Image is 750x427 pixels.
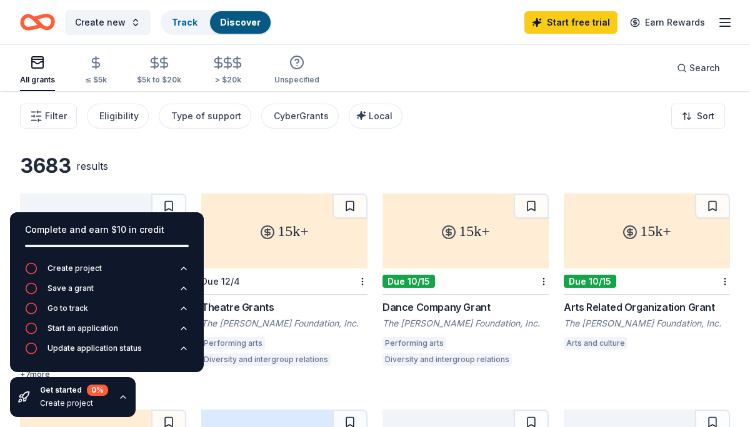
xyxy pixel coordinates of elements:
a: Home [20,7,55,37]
button: CyberGrants [261,104,339,129]
span: Local [369,110,392,121]
a: Track [172,17,197,27]
button: Start an application [25,322,189,342]
div: Due 10/15 [564,275,616,288]
div: Create project [47,263,102,273]
button: > $20k [211,51,244,91]
div: Theatre Grants [201,300,367,315]
div: The [PERSON_NAME] Foundation, Inc. [382,317,549,330]
span: Sort [697,109,714,124]
div: Go to track [47,303,88,313]
div: 15k+ [382,194,549,268]
button: ≤ $5k [85,51,107,91]
button: Type of support [159,104,251,129]
button: Sort [671,104,725,129]
a: 15k+Due 10/15Arts Related Organization GrantThe [PERSON_NAME] Foundation, Inc.Arts and culture [564,194,730,353]
button: Save a grant [25,282,189,302]
a: Discover [220,17,261,27]
div: All grants [20,75,55,85]
div: Arts Related Organization Grant [564,300,730,315]
div: Type of support [171,109,241,124]
div: 15k+ [201,194,367,268]
div: Due 10/15 [382,275,435,288]
span: Filter [45,109,67,124]
a: 15k+Due 10/15Dance Company GrantThe [PERSON_NAME] Foundation, Inc.Performing artsDiversity and in... [382,194,549,370]
button: Create new [65,10,151,35]
div: Diversity and intergroup relations [382,353,512,366]
div: Dance Company Grant [382,300,549,315]
a: 15k+Due 12/4Theatre GrantsThe [PERSON_NAME] Foundation, Inc.Performing artsDiversity and intergro... [201,194,367,370]
span: Search [689,61,720,76]
span: Create new [75,15,126,30]
a: Start free trial [524,11,617,34]
button: Eligibility [87,104,149,129]
div: > $20k [211,75,244,85]
div: Diversity and intergroup relations [201,353,331,366]
a: not specifiedRollingWK [PERSON_NAME] Foundation GrantWK [PERSON_NAME] FoundationEarly childhood e... [20,194,186,380]
div: Create project [40,398,108,408]
div: Arts and culture [564,337,627,350]
button: Unspecified [274,50,319,91]
div: Performing arts [201,337,265,350]
div: Eligibility [99,109,139,124]
div: The [PERSON_NAME] Foundation, Inc. [564,317,730,330]
button: All grants [20,50,55,91]
a: Earn Rewards [622,11,712,34]
div: The [PERSON_NAME] Foundation, Inc. [201,317,367,330]
button: Search [667,56,730,81]
button: Filter [20,104,77,129]
button: Go to track [25,302,189,322]
button: Update application status [25,342,189,362]
div: Due 12/4 [201,276,240,287]
div: ≤ $5k [85,75,107,85]
div: Start an application [47,323,118,333]
button: Create project [25,262,189,282]
div: $5k to $20k [137,75,181,85]
div: Complete and earn $10 in credit [25,222,189,237]
div: 0 % [87,385,108,396]
button: TrackDiscover [161,10,272,35]
div: 3683 [20,154,71,179]
div: Performing arts [382,337,446,350]
button: $5k to $20k [137,51,181,91]
div: Update application status [47,343,142,353]
button: Local [349,104,402,129]
div: CyberGrants [274,109,329,124]
div: not specified [20,194,186,268]
div: Unspecified [274,75,319,85]
div: results [76,159,108,174]
div: Get started [40,385,108,396]
div: Save a grant [47,283,94,293]
div: 15k+ [564,194,730,268]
